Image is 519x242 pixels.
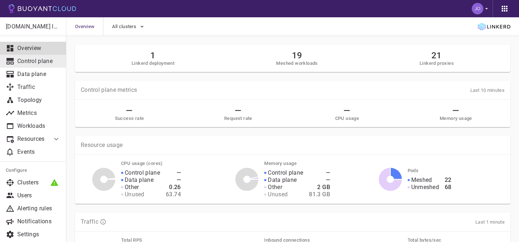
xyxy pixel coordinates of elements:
p: Resource usage [81,142,505,149]
h4: 63.74 [166,191,181,198]
h2: 19 [276,50,318,60]
p: Events [17,148,61,156]
p: Other [268,184,282,191]
h5: Configure [6,167,61,173]
p: Unused [125,191,145,198]
p: Alerting rules [17,205,61,212]
p: Clusters [17,179,61,186]
p: Resources [17,135,46,143]
h2: — [452,106,459,116]
p: Notifications [17,218,61,225]
span: All clusters [112,24,138,30]
p: Other [125,184,139,191]
a: —Success rate [81,106,178,121]
h4: 81.3 GB [309,191,330,198]
p: Data plane [17,71,61,78]
span: Overview [75,17,103,36]
h4: — [309,169,330,176]
h5: Linkerd proxies [420,60,454,66]
p: Data plane [125,176,154,184]
h2: — [235,106,241,116]
p: Overview [17,45,61,52]
p: Unused [268,191,288,198]
p: Metrics [17,109,61,117]
h2: 21 [420,50,454,60]
p: Meshed [411,176,432,184]
h4: 0.26 [166,184,181,191]
span: Last 1 minute [475,219,505,225]
a: —Request rate [190,106,287,121]
h5: Request rate [224,116,252,121]
p: Control plane [268,169,303,176]
span: Last 10 minutes [470,88,505,93]
p: Users [17,192,61,199]
p: Traffic [81,218,98,225]
p: Unmeshed [411,184,439,191]
p: Traffic [17,84,61,91]
h4: — [309,176,330,184]
p: Data plane [268,176,297,184]
h2: — [343,106,350,116]
h4: 2 GB [309,184,330,191]
p: [DOMAIN_NAME] labs [6,23,60,30]
h4: — [166,169,181,176]
h4: — [166,176,181,184]
p: Control plane metrics [81,86,137,94]
h4: 68 [445,184,452,191]
h5: CPU usage [335,116,359,121]
h4: 22 [445,176,452,184]
h2: — [126,106,133,116]
a: —CPU usage [298,106,396,121]
p: Control plane [125,169,160,176]
a: —Memory usage [407,106,505,121]
h5: Memory usage [440,116,472,121]
h5: Linkerd deployment [132,60,174,66]
svg: TLS data is compiled from traffic seen by Linkerd proxies. RPS and TCP bytes reflect both inbound... [100,219,106,225]
p: Workloads [17,122,61,130]
h2: 1 [132,50,174,60]
p: Settings [17,231,61,238]
p: Control plane [17,58,61,65]
button: All clusters [112,21,146,32]
img: Joe Fuller [472,3,483,14]
h5: Meshed workloads [276,60,318,66]
h5: Success rate [115,116,144,121]
p: Topology [17,97,61,104]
